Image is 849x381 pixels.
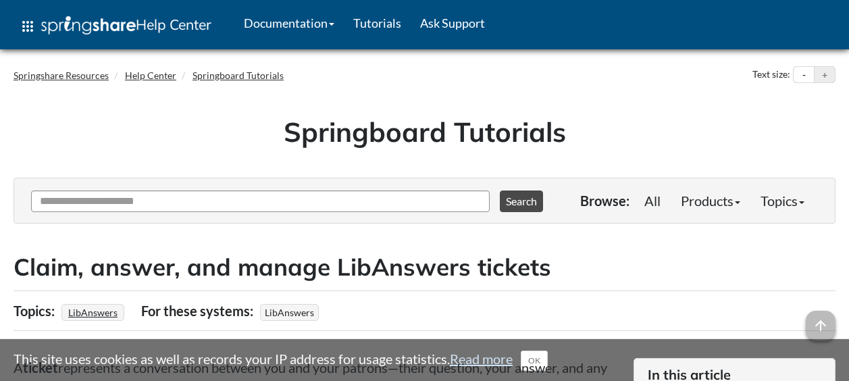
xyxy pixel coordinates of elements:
a: Springshare Resources [14,70,109,81]
button: Search [500,190,543,212]
a: Help Center [125,70,176,81]
img: Springshare [41,16,136,34]
span: arrow_upward [806,311,835,340]
span: apps [20,18,36,34]
button: Decrease text size [794,67,814,83]
a: Springboard Tutorials [192,70,284,81]
span: Help Center [136,16,211,33]
button: Increase text size [815,67,835,83]
span: LibAnswers [260,304,319,321]
a: Ask Support [411,6,494,40]
a: Products [671,187,750,214]
a: arrow_upward [806,312,835,328]
strong: ticket [23,359,58,376]
a: apps Help Center [10,6,221,47]
a: Tutorials [344,6,411,40]
div: Text size: [750,66,793,84]
a: Topics [750,187,815,214]
div: For these systems: [141,298,257,324]
p: Browse: [580,191,629,210]
h1: Springboard Tutorials [24,113,825,151]
a: Documentation [234,6,344,40]
h2: Claim, answer, and manage LibAnswers tickets [14,251,835,284]
a: LibAnswers [66,303,120,322]
div: Topics: [14,298,58,324]
a: All [634,187,671,214]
